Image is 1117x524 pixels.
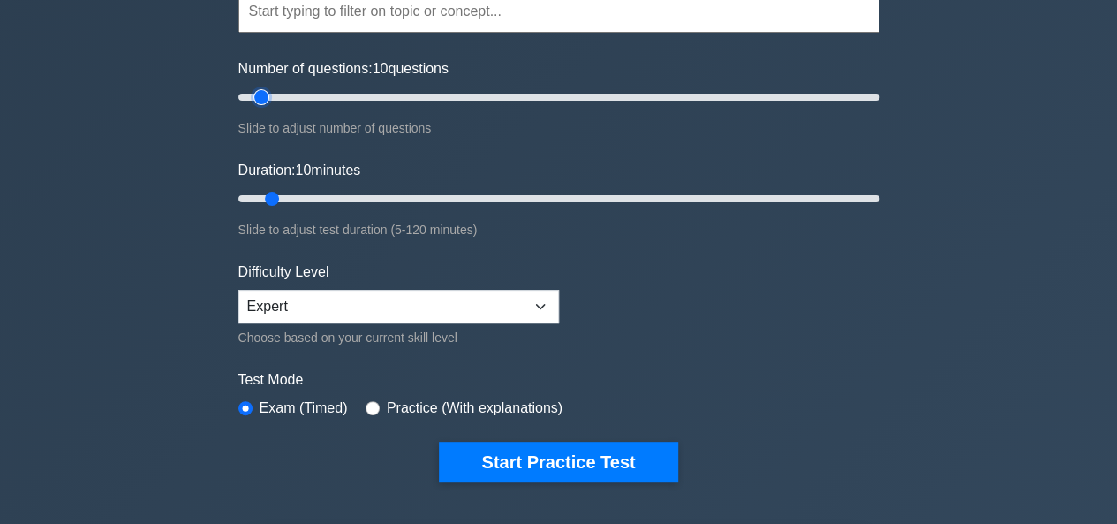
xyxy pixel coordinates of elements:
[238,58,449,80] label: Number of questions: questions
[373,61,389,76] span: 10
[238,219,879,240] div: Slide to adjust test duration (5-120 minutes)
[439,442,677,482] button: Start Practice Test
[295,163,311,178] span: 10
[238,160,361,181] label: Duration: minutes
[238,262,329,283] label: Difficulty Level
[238,369,879,391] label: Test Mode
[238,118,879,139] div: Slide to adjust number of questions
[260,398,348,419] label: Exam (Timed)
[238,327,559,348] div: Choose based on your current skill level
[387,398,562,419] label: Practice (With explanations)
